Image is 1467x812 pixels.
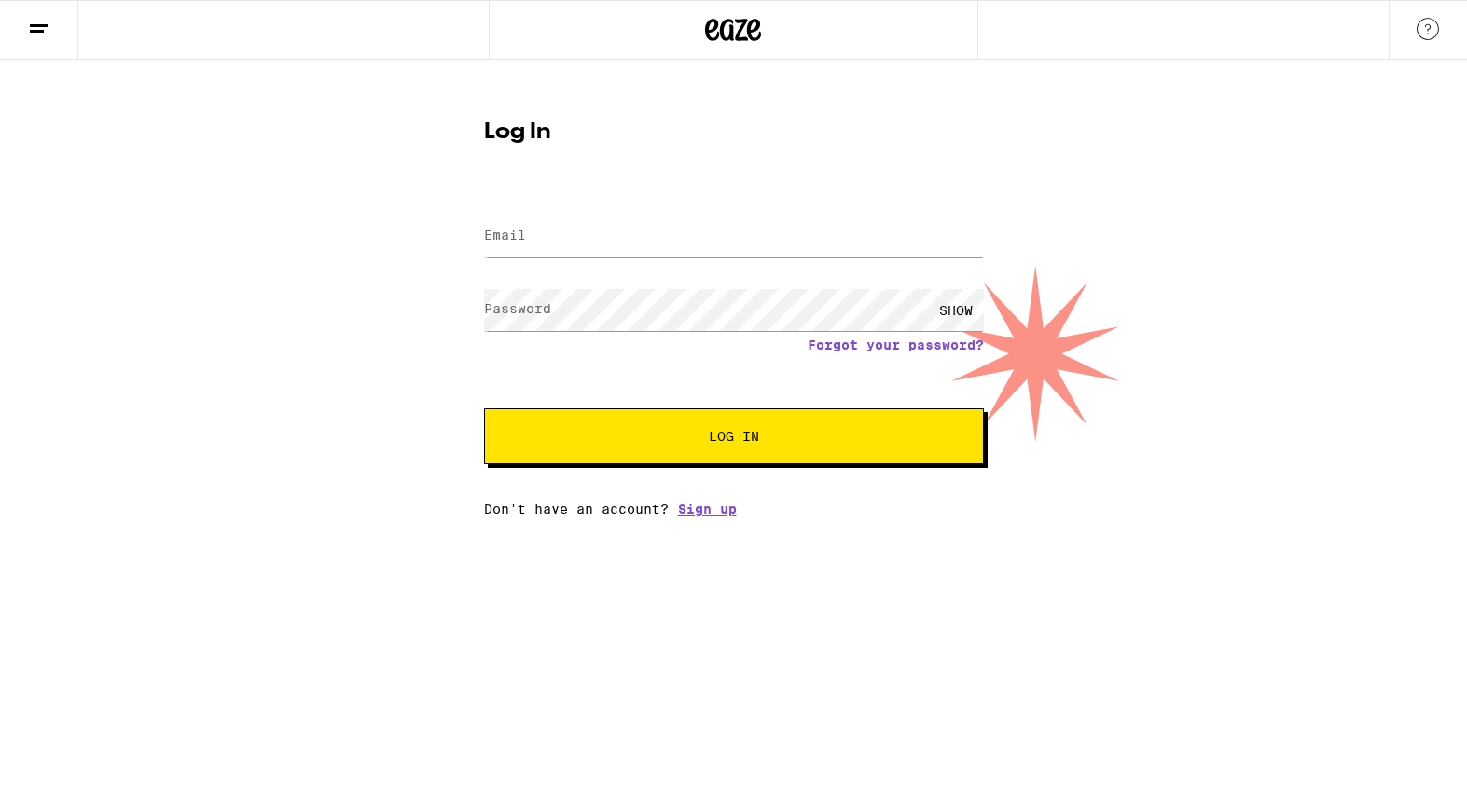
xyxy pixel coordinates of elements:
span: Log In [709,430,759,443]
a: Sign up [678,502,737,516]
div: Don't have an account? [484,502,984,516]
div: SHOW [928,289,984,331]
label: Email [484,227,526,242]
label: Password [484,301,551,316]
input: Email [484,215,984,257]
h1: Log In [484,121,984,144]
button: Log In [484,408,984,464]
a: Forgot your password? [808,337,984,352]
